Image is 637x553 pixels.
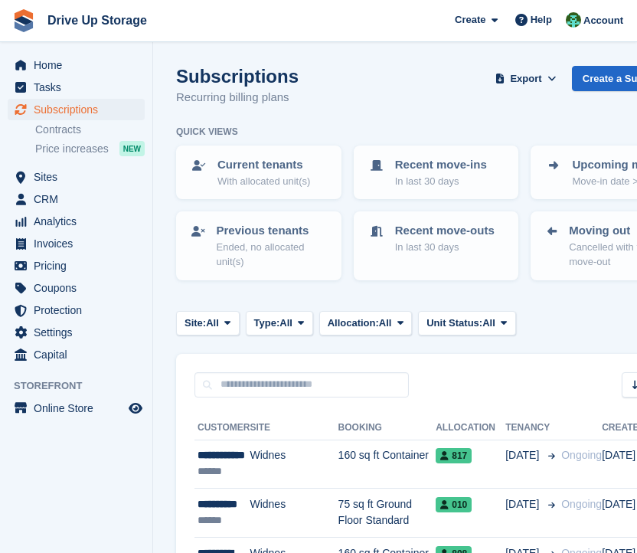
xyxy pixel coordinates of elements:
[482,316,495,331] span: All
[355,213,518,263] a: Recent move-outs In last 30 days
[8,188,145,210] a: menu
[176,125,238,139] h6: Quick views
[319,311,413,336] button: Allocation: All
[178,147,340,198] a: Current tenants With allocated unit(s)
[561,498,602,510] span: Ongoing
[178,213,340,279] a: Previous tenants Ended, no allocated unit(s)
[505,416,555,440] th: Tenancy
[126,399,145,417] a: Preview store
[34,277,126,299] span: Coupons
[395,240,495,255] p: In last 30 days
[250,489,338,538] td: Widnes
[279,316,292,331] span: All
[8,322,145,343] a: menu
[34,344,126,365] span: Capital
[355,147,518,198] a: Recent move-ins In last 30 days
[395,222,495,240] p: Recent move-outs
[395,174,487,189] p: In last 30 days
[35,123,145,137] a: Contracts
[176,66,299,87] h1: Subscriptions
[34,99,126,120] span: Subscriptions
[41,8,153,33] a: Drive Up Storage
[338,489,436,538] td: 75 sq ft Ground Floor Standard
[455,12,485,28] span: Create
[34,211,126,232] span: Analytics
[436,448,472,463] span: 817
[8,77,145,98] a: menu
[395,156,487,174] p: Recent move-ins
[8,166,145,188] a: menu
[8,99,145,120] a: menu
[8,233,145,254] a: menu
[8,211,145,232] a: menu
[250,416,338,440] th: Site
[338,440,436,489] td: 160 sq ft Container
[505,496,542,512] span: [DATE]
[8,54,145,76] a: menu
[185,316,206,331] span: Site:
[8,398,145,419] a: menu
[583,13,623,28] span: Account
[176,311,240,336] button: Site: All
[34,322,126,343] span: Settings
[194,416,250,440] th: Customer
[34,54,126,76] span: Home
[561,449,602,461] span: Ongoing
[12,9,35,32] img: stora-icon-8386f47178a22dfd0bd8f6a31ec36ba5ce8667c1dd55bd0f319d3a0aa187defe.svg
[34,233,126,254] span: Invoices
[8,344,145,365] a: menu
[217,174,310,189] p: With allocated unit(s)
[246,311,313,336] button: Type: All
[379,316,392,331] span: All
[34,299,126,321] span: Protection
[119,141,145,156] div: NEW
[250,440,338,489] td: Widnes
[34,255,126,276] span: Pricing
[34,166,126,188] span: Sites
[176,89,299,106] p: Recurring billing plans
[217,222,328,240] p: Previous tenants
[34,188,126,210] span: CRM
[254,316,280,331] span: Type:
[34,77,126,98] span: Tasks
[14,378,152,394] span: Storefront
[418,311,515,336] button: Unit Status: All
[217,156,310,174] p: Current tenants
[328,316,379,331] span: Allocation:
[8,277,145,299] a: menu
[436,497,472,512] span: 010
[505,447,542,463] span: [DATE]
[8,255,145,276] a: menu
[217,240,328,270] p: Ended, no allocated unit(s)
[566,12,581,28] img: Camille
[35,142,109,156] span: Price increases
[426,316,482,331] span: Unit Status:
[531,12,552,28] span: Help
[35,140,145,157] a: Price increases NEW
[206,316,219,331] span: All
[338,416,436,440] th: Booking
[34,398,126,419] span: Online Store
[510,71,541,87] span: Export
[436,416,505,440] th: Allocation
[8,299,145,321] a: menu
[492,66,560,91] button: Export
